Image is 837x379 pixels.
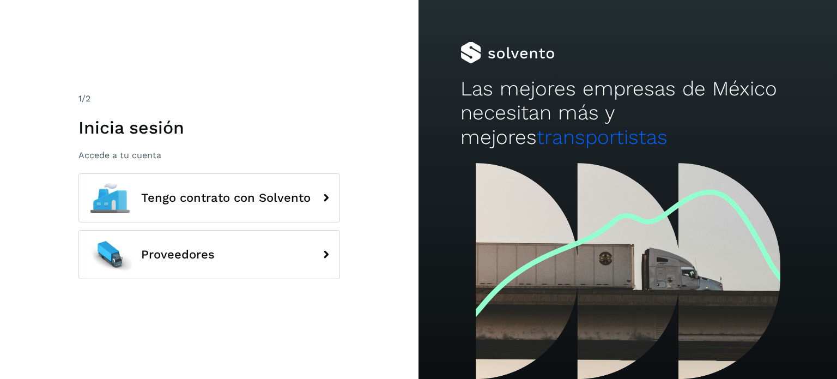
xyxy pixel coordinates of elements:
[537,125,668,149] span: transportistas
[460,77,795,149] h2: Las mejores empresas de México necesitan más y mejores
[141,248,215,261] span: Proveedores
[78,230,340,279] button: Proveedores
[141,191,311,204] span: Tengo contrato con Solvento
[78,117,340,138] h1: Inicia sesión
[78,173,340,222] button: Tengo contrato con Solvento
[78,92,340,105] div: /2
[78,93,82,104] span: 1
[78,150,340,160] p: Accede a tu cuenta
